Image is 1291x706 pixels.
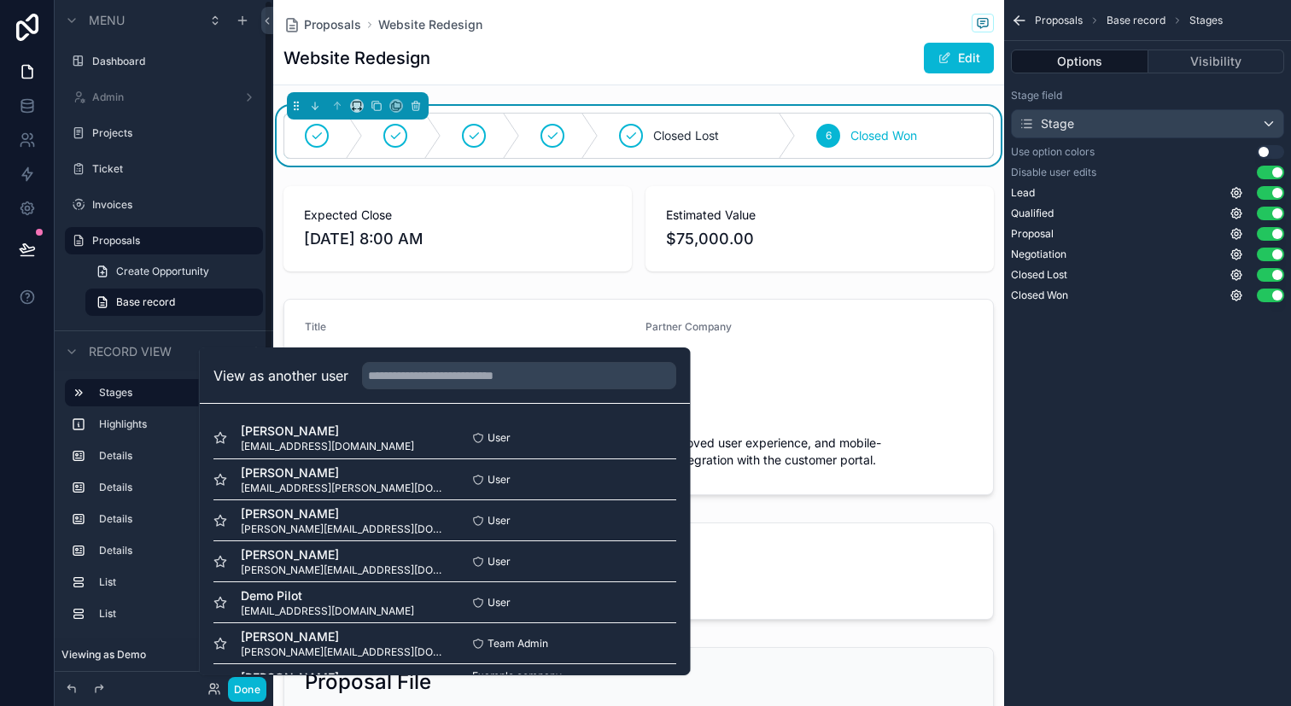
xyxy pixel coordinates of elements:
span: Proposals [304,16,361,33]
label: List [99,575,256,589]
label: Proposals [92,234,253,248]
button: Done [228,677,266,702]
span: [PERSON_NAME] [241,669,414,686]
button: Stage [1011,109,1284,138]
span: [PERSON_NAME][EMAIL_ADDRESS][DOMAIN_NAME] [241,563,445,577]
span: [EMAIL_ADDRESS][DOMAIN_NAME] [241,440,414,453]
span: Base record [1107,14,1165,27]
span: [PERSON_NAME][EMAIL_ADDRESS][DOMAIN_NAME] [241,645,445,659]
span: User [488,431,511,445]
span: User [488,596,511,610]
span: [EMAIL_ADDRESS][PERSON_NAME][DOMAIN_NAME] [241,481,445,495]
h2: View as another user [213,365,348,386]
span: Record view [89,343,172,360]
a: Base record [85,289,263,316]
label: Disable user edits [1011,166,1096,179]
button: Edit [924,43,994,73]
span: [PERSON_NAME] [241,464,445,481]
span: 6 [826,129,832,143]
span: [PERSON_NAME] [241,423,414,440]
label: List [99,607,256,621]
span: User [488,555,511,569]
label: Details [99,512,256,526]
span: Negotiation [1011,248,1066,261]
span: Menu [89,12,125,29]
div: scrollable content [55,371,273,645]
button: Options [1011,50,1148,73]
span: [PERSON_NAME] [241,546,445,563]
span: User [488,473,511,487]
span: Closed Won [850,127,917,144]
span: [PERSON_NAME][EMAIL_ADDRESS][DOMAIN_NAME] [241,522,445,536]
label: Details [99,481,256,494]
a: Create Opportunity [85,258,263,285]
label: Projects [92,126,260,140]
span: Closed Lost [653,127,719,144]
span: [PERSON_NAME] [241,628,445,645]
button: Visibility [1148,50,1285,73]
span: User [488,514,511,528]
label: Invoices [92,198,260,212]
label: Highlights [99,417,256,431]
span: [PERSON_NAME] [241,505,445,522]
span: Stages [1189,14,1223,27]
span: Closed Lost [1011,268,1067,282]
a: Proposals [283,16,361,33]
label: Stage field [1011,89,1062,102]
span: Create Opportunity [116,265,209,278]
h1: Website Redesign [283,46,430,70]
label: Details [99,544,256,557]
span: Viewing as Demo [61,648,146,662]
span: Lead [1011,186,1035,200]
span: [EMAIL_ADDRESS][DOMAIN_NAME] [241,604,414,618]
span: Proposal [1011,227,1054,241]
a: Website Redesign [378,16,482,33]
label: Stages [99,386,249,400]
span: Team Admin [488,637,548,651]
span: Base record [116,295,175,309]
label: Admin [92,90,236,104]
div: Stage [1019,115,1074,132]
label: Ticket [92,162,260,176]
span: Example company [472,669,562,683]
span: Qualified [1011,207,1054,220]
span: Closed Won [1011,289,1068,302]
span: Demo Pilot [241,587,414,604]
label: Details [99,449,256,463]
span: Proposals [1035,14,1083,27]
label: Dashboard [92,55,260,68]
label: Use option colors [1011,145,1095,159]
